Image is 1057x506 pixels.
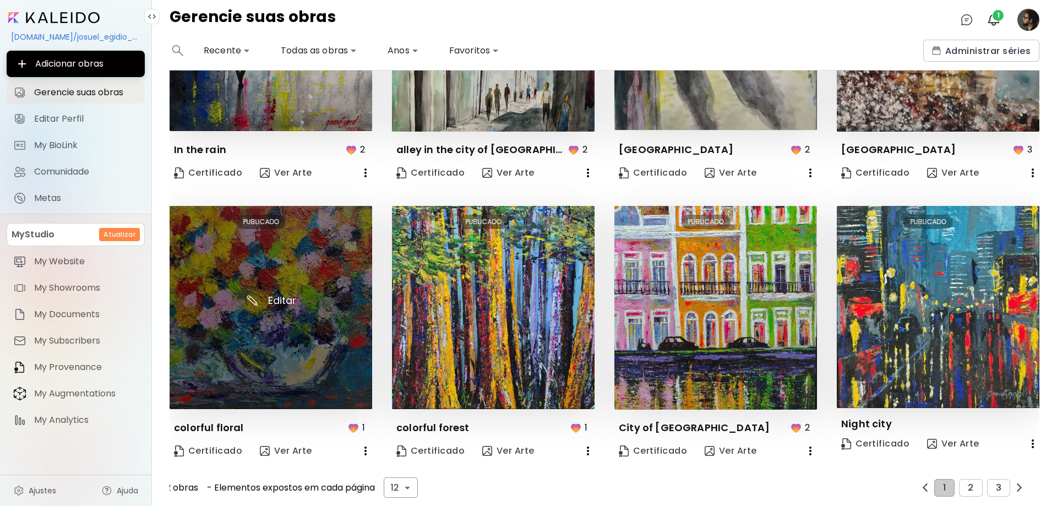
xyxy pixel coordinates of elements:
p: [GEOGRAPHIC_DATA] [619,143,733,156]
img: view-art [927,168,937,178]
a: Gerencie suas obras iconGerencie suas obras [7,81,145,104]
span: My Website [34,256,138,267]
span: Certificado [174,445,242,457]
p: colorful forest [396,421,470,434]
span: Ver Arte [705,445,757,457]
p: alley in the city of [GEOGRAPHIC_DATA] [396,143,564,156]
div: PUBLICADO [682,215,731,229]
div: [DOMAIN_NAME]/josuel_egidio_philomeno [7,28,145,46]
img: item [13,308,26,321]
img: view-art [705,168,715,178]
a: itemMy Provenance [7,356,145,378]
img: item [13,387,26,401]
a: CertificateCertificado [170,440,247,462]
button: Adicionar obras [7,51,145,77]
img: item [13,413,26,427]
img: Certificate [174,445,184,457]
p: Night city [841,417,892,431]
span: Editar Perfil [34,113,138,124]
button: view-artVer Arte [478,162,539,184]
img: view-art [705,446,715,456]
a: CertificateCertificado [170,162,247,184]
p: 2 [805,421,810,434]
img: Editar Perfil icon [13,112,26,126]
button: prev [1012,481,1026,494]
img: Gerencie suas obras icon [13,86,26,99]
span: Certificado [841,438,909,450]
img: view-art [482,446,492,456]
img: thumbnail [837,206,1039,408]
span: Certificado [174,167,242,179]
h4: Gerencie suas obras [170,9,336,31]
span: 12 obras [163,483,198,493]
img: settings [13,485,24,496]
button: prev [918,481,932,494]
button: favorites2 [564,139,595,160]
span: My Subscribers [34,335,138,346]
p: In the rain [174,143,226,156]
span: My Documents [34,309,138,320]
div: Todas as obras [276,42,361,59]
img: Metas icon [13,192,26,205]
img: favorites [789,421,803,434]
button: collectionsAdministrar séries [923,40,1039,62]
a: CertificateCertificado [614,162,691,184]
span: Ver Arte [482,167,535,179]
p: 2 [360,143,365,156]
span: - Elementos expostos em cada página [207,483,375,493]
img: prev [1015,483,1023,492]
img: favorites [567,143,580,156]
a: CertificateCertificado [614,440,691,462]
div: Anos [383,42,423,59]
button: 1 [934,479,955,497]
button: view-artVer Arte [923,162,984,184]
span: Certificado [396,167,465,179]
a: CertificateCertificado [837,433,914,455]
span: Certificado [619,167,687,179]
span: Metas [34,193,138,204]
span: Ver Arte [482,445,535,457]
img: prev [921,483,929,492]
img: thumbnail [392,206,595,409]
span: 2 [968,483,973,493]
button: view-artVer Arte [700,162,761,184]
img: collections [932,46,941,55]
p: MyStudio [12,228,55,241]
span: Adicionar obras [15,57,136,70]
img: My BioLink icon [13,139,26,152]
button: view-artVer Arte [255,440,317,462]
img: Certificate [619,445,629,457]
img: view-art [260,168,270,178]
img: help [101,485,112,496]
img: Certificate [841,438,851,450]
a: itemMy Website [7,251,145,273]
button: search [170,40,186,62]
a: completeMetas iconMetas [7,187,145,209]
img: Certificate [396,445,406,457]
span: My Provenance [34,362,138,373]
img: Certificate [619,167,629,179]
span: 1 [993,10,1004,21]
button: view-artVer Arte [700,440,761,462]
p: City of [GEOGRAPHIC_DATA] [619,421,770,434]
button: view-artVer Arte [478,440,539,462]
a: itemMy Showrooms [7,277,145,299]
a: itemMy Augmentations [7,383,145,405]
img: Certificate [174,167,184,179]
p: [GEOGRAPHIC_DATA] [841,143,956,156]
span: Ver Arte [260,445,312,457]
img: item [13,255,26,268]
img: view-art [927,439,937,449]
h6: Atualizar [103,230,135,240]
span: My Analytics [34,415,138,426]
span: Ajustes [29,485,56,496]
img: favorites [1012,143,1025,156]
div: PUBLICADO [237,215,286,229]
span: Comunidade [34,166,138,177]
img: Certificate [396,167,406,179]
a: itemMy Documents [7,303,145,325]
div: 12 [384,477,418,498]
button: view-artVer Arte [255,162,317,184]
button: bellIcon1 [984,10,1003,29]
a: Editar Perfil iconEditar Perfil [7,108,145,130]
